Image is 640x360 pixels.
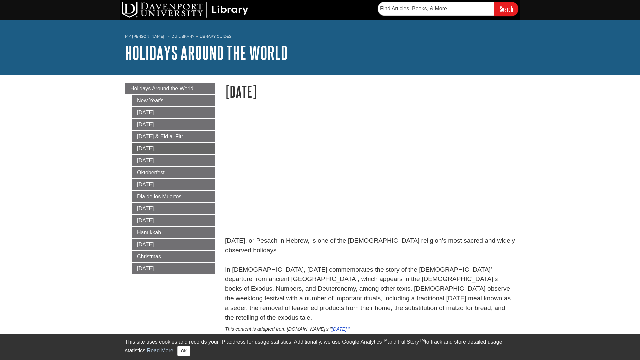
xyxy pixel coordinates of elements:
[132,107,215,118] a: [DATE]
[132,251,215,262] a: Christmas
[132,203,215,214] a: [DATE]
[132,155,215,166] a: [DATE]
[419,338,425,343] sup: TM
[125,83,215,94] a: Holidays Around the World
[171,34,194,39] a: DU Library
[132,215,215,226] a: [DATE]
[225,115,412,220] iframe: YouTube video player
[125,34,164,39] a: My [PERSON_NAME]
[132,263,215,274] a: [DATE]
[125,83,215,274] div: Guide Page Menu
[132,143,215,154] a: [DATE]
[378,2,494,16] input: Find Articles, Books, & More...
[125,338,515,356] div: This site uses cookies and records your IP address for usage statistics. Additionally, we use Goo...
[225,236,515,322] p: [DATE], or Pesach in Hebrew, is one of the [DEMOGRAPHIC_DATA] religion’s most sacred and widely o...
[132,179,215,190] a: [DATE]
[147,348,173,353] a: Read More
[177,346,190,356] button: Close
[132,167,215,178] a: Oktoberfest
[132,239,215,250] a: [DATE]
[382,338,387,343] sup: TM
[130,86,193,91] span: Holidays Around the World
[225,326,515,333] p: This content is adapted from [DOMAIN_NAME]'s "
[125,32,515,43] nav: breadcrumb
[132,227,215,238] a: Hanukkah
[378,2,518,16] form: Searches DU Library's articles, books, and more
[125,42,288,63] a: Holidays Around the World
[494,2,518,16] input: Search
[200,34,231,39] a: Library Guides
[225,83,515,100] h1: [DATE]
[132,131,215,142] a: [DATE] & Eid al-Fitr
[132,95,215,106] a: New Year's
[122,2,248,18] img: DU Library
[132,191,215,202] a: Dia de los Muertos
[332,326,350,332] a: [DATE]."
[132,119,215,130] a: [DATE]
